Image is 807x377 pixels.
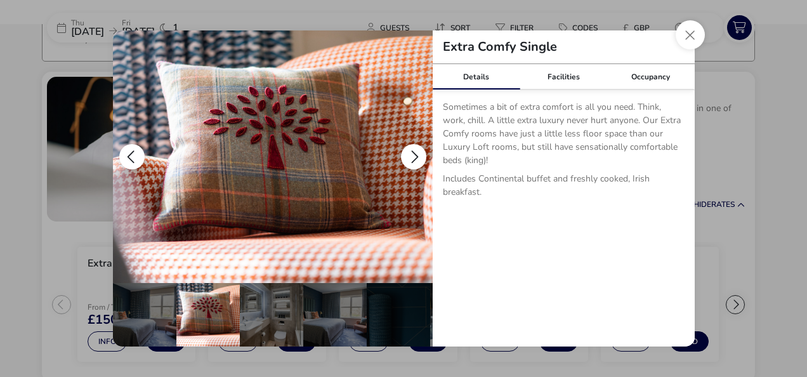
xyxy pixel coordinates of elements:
[520,64,607,89] div: Facilities
[443,100,685,172] p: Sometimes a bit of extra comfort is all you need. Think, work, chill. A little extra luxury never...
[433,64,520,89] div: Details
[676,20,705,50] button: Close dialog
[607,64,695,89] div: Occupancy
[113,30,433,283] img: 509740bc11316301acc44252ba20d9dfe609cdef363f19bb431c85096126a0b0
[443,172,685,204] p: Includes Continental buffet and freshly cooked, Irish breakfast.
[113,30,695,347] div: details
[433,41,567,53] h2: Extra Comfy Single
